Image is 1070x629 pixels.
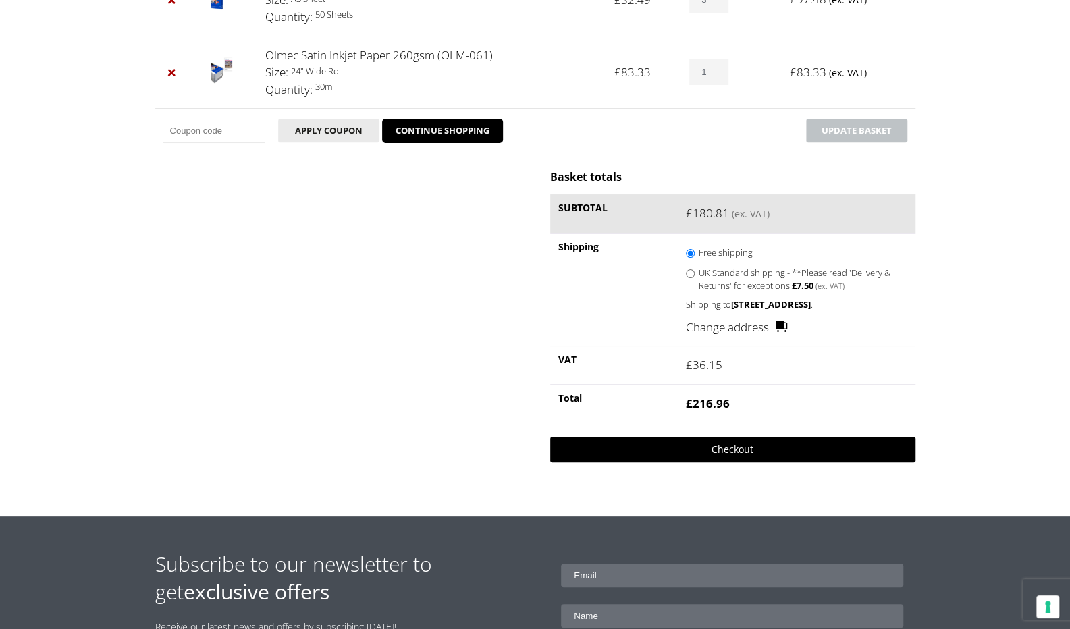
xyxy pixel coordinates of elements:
a: Change address [686,319,788,336]
span: £ [790,64,797,80]
a: Remove Olmec Satin Inkjet Paper 260gsm (OLM-061) from basket [163,63,181,81]
strong: exclusive offers [184,578,329,605]
p: 30m [265,79,598,94]
th: Subtotal [550,194,678,233]
img: Olmec Satin Inkjet Paper 260gsm (OLM-061) [211,57,232,84]
bdi: 7.50 [792,279,813,292]
small: (ex. VAT) [815,281,845,291]
th: Total [550,384,678,422]
bdi: 36.15 [686,357,722,373]
input: Email [561,564,903,587]
strong: [STREET_ADDRESS] [731,298,811,310]
a: Checkout [550,437,915,462]
bdi: 83.33 [614,64,650,80]
th: VAT [550,346,678,384]
input: Product quantity [689,59,728,85]
small: (ex. VAT) [829,66,867,79]
span: £ [614,64,620,80]
bdi: 83.33 [790,64,826,80]
p: 50 Sheets [265,7,598,22]
a: CONTINUE SHOPPING [382,119,503,143]
dt: Size: [265,63,288,81]
span: £ [792,279,797,292]
label: Free shipping [699,244,898,260]
h2: Basket totals [550,169,915,184]
bdi: 180.81 [686,205,729,221]
span: £ [686,205,693,221]
p: 24" Wide Roll [265,63,598,79]
dt: Quantity: [265,8,313,26]
button: Update basket [806,119,907,142]
label: UK Standard shipping - **Please read 'Delivery & Returns' for exceptions: [699,264,898,293]
h2: Subscribe to our newsletter to get [155,550,535,605]
span: £ [686,395,693,411]
a: Olmec Satin Inkjet Paper 260gsm (OLM-061) [265,47,493,63]
small: (ex. VAT) [732,207,770,220]
bdi: 216.96 [686,395,730,411]
p: Shipping to . [686,297,907,312]
button: Your consent preferences for tracking technologies [1036,595,1059,618]
span: £ [686,357,693,373]
dt: Quantity: [265,81,313,99]
input: Coupon code [163,119,265,143]
th: Shipping [550,233,678,346]
input: Name [561,604,903,628]
button: Apply coupon [278,119,379,142]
